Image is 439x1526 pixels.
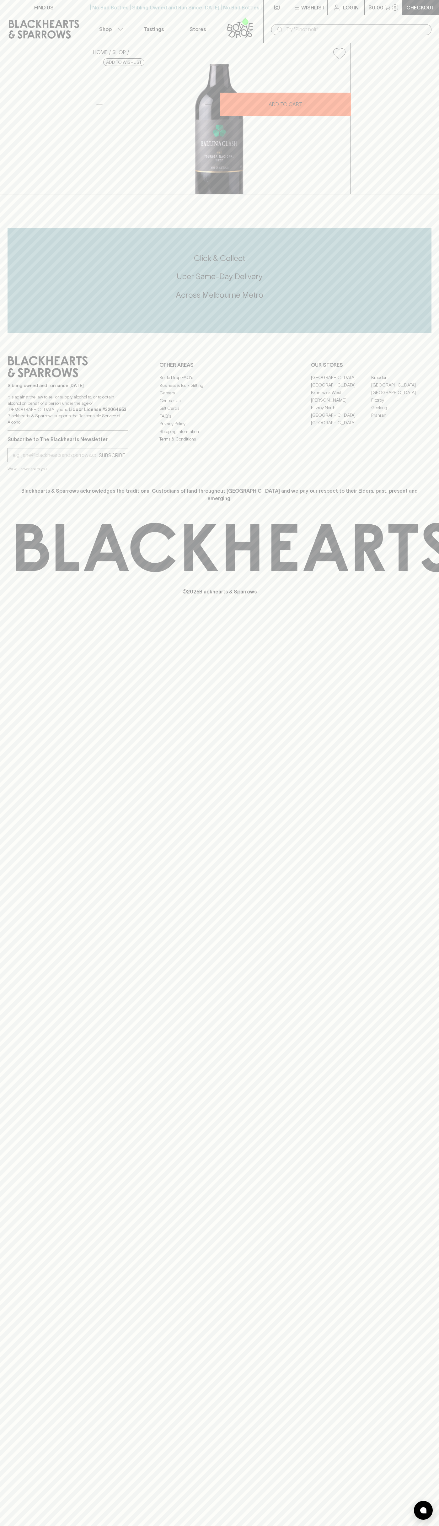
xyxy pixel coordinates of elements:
[12,487,427,502] p: Blackhearts & Sparrows acknowledges the traditional Custodians of land throughout [GEOGRAPHIC_DAT...
[159,361,280,369] p: OTHER AREAS
[343,4,359,11] p: Login
[144,25,164,33] p: Tastings
[96,448,128,462] button: SUBSCRIBE
[269,100,302,108] p: ADD TO CART
[220,93,351,116] button: ADD TO CART
[8,290,431,300] h5: Across Melbourne Metro
[190,25,206,33] p: Stores
[159,405,280,412] a: Gift Cards
[311,419,371,426] a: [GEOGRAPHIC_DATA]
[88,15,132,43] button: Shop
[368,4,383,11] p: $0.00
[103,58,144,66] button: Add to wishlist
[311,411,371,419] a: [GEOGRAPHIC_DATA]
[311,389,371,396] a: Brunswick West
[311,374,371,381] a: [GEOGRAPHIC_DATA]
[176,15,220,43] a: Stores
[8,382,128,389] p: Sibling owned and run since [DATE]
[159,412,280,420] a: FAQ's
[371,396,431,404] a: Fitzroy
[371,381,431,389] a: [GEOGRAPHIC_DATA]
[99,452,125,459] p: SUBSCRIBE
[132,15,176,43] a: Tastings
[99,25,112,33] p: Shop
[420,1507,426,1513] img: bubble-icon
[112,49,126,55] a: SHOP
[13,450,96,460] input: e.g. jane@blackheartsandsparrows.com.au
[159,436,280,443] a: Terms & Conditions
[159,374,280,381] a: Bottle Drop FAQ's
[406,4,435,11] p: Checkout
[311,396,371,404] a: [PERSON_NAME]
[371,374,431,381] a: Braddon
[159,397,280,404] a: Contact Us
[159,420,280,428] a: Privacy Policy
[93,49,108,55] a: HOME
[8,466,128,472] p: We will never spam you
[311,361,431,369] p: OUR STORES
[8,271,431,282] h5: Uber Same-Day Delivery
[69,407,126,412] strong: Liquor License #32064953
[159,389,280,397] a: Careers
[8,436,128,443] p: Subscribe to The Blackhearts Newsletter
[371,411,431,419] a: Prahran
[371,389,431,396] a: [GEOGRAPHIC_DATA]
[311,381,371,389] a: [GEOGRAPHIC_DATA]
[88,64,351,194] img: 41447.png
[8,394,128,425] p: It is against the law to sell or supply alcohol to, or to obtain alcohol on behalf of a person un...
[394,6,396,9] p: 0
[34,4,54,11] p: FIND US
[301,4,325,11] p: Wishlist
[371,404,431,411] a: Geelong
[159,381,280,389] a: Business & Bulk Gifting
[8,228,431,333] div: Call to action block
[331,46,348,62] button: Add to wishlist
[8,253,431,263] h5: Click & Collect
[286,24,426,35] input: Try "Pinot noir"
[159,428,280,435] a: Shipping Information
[311,404,371,411] a: Fitzroy North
